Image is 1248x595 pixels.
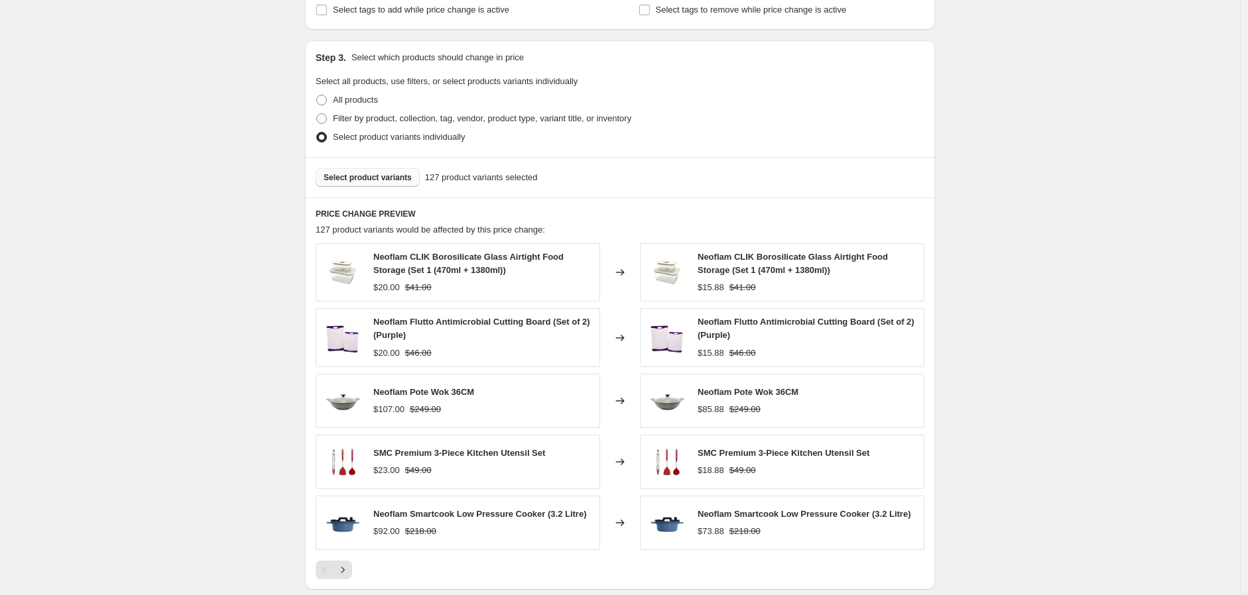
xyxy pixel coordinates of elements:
span: Select tags to add while price change is active [333,5,509,15]
span: SMC Premium 3-Piece Kitchen Utensil Set [373,448,545,458]
div: $15.88 [698,281,724,294]
div: $20.00 [373,281,400,294]
span: Filter by product, collection, tag, vendor, product type, variant title, or inventory [333,113,631,123]
span: Select all products, use filters, or select products variants individually [316,76,578,86]
img: NEOFLAM-SMARTCOOK-LOW-PRESSURE-COOKER-3.2L_80x.png [323,503,363,543]
strike: $41.00 [729,281,756,294]
img: NEOFLAM-POTE-WOK-36CM_80x.jpg [323,381,363,421]
span: 127 product variants selected [425,171,538,184]
button: Next [334,561,352,579]
img: NEOFLAM-CLIK-SET-1_80x.jpg [323,252,363,292]
div: $85.88 [698,403,724,416]
h2: Step 3. [316,51,346,64]
strike: $49.00 [405,464,432,477]
strike: $46.00 [405,347,432,360]
span: Neoflam CLIK Borosilicate Glass Airtight Food Storage (Set 1 (470ml + 1380ml)) [373,252,564,275]
strike: $218.00 [405,525,436,538]
img: SMC-KITCHEN-UTENSILS-SET_80x.jpg [323,442,363,482]
div: $107.00 [373,403,405,416]
span: Neoflam Smartcook Low Pressure Cooker (3.2 Litre) [698,509,910,519]
strike: $249.00 [410,403,441,416]
img: NEOFLAM_FLUTTO_CUTTING_BOARDS_PURPLE_80x.jpg [647,318,687,358]
span: All products [333,95,378,105]
div: $15.88 [698,347,724,360]
h6: PRICE CHANGE PREVIEW [316,209,924,219]
div: $92.00 [373,525,400,538]
span: Neoflam Flutto Antimicrobial Cutting Board (Set of 2) (Purple) [373,317,590,340]
img: NEOFLAM-CLIK-SET-1_80x.jpg [647,252,687,292]
nav: Pagination [316,561,352,579]
span: Neoflam Pote Wok 36CM [373,387,474,397]
span: Select product variants individually [333,132,465,142]
span: SMC Premium 3-Piece Kitchen Utensil Set [698,448,869,458]
img: NEOFLAM-POTE-WOK-36CM_80x.jpg [647,381,687,421]
span: Neoflam Pote Wok 36CM [698,387,798,397]
div: $73.88 [698,525,724,538]
img: SMC-KITCHEN-UTENSILS-SET_80x.jpg [647,442,687,482]
div: $23.00 [373,464,400,477]
img: NEOFLAM_FLUTTO_CUTTING_BOARDS_PURPLE_80x.jpg [323,318,363,358]
span: Select tags to remove while price change is active [656,5,847,15]
span: Neoflam Smartcook Low Pressure Cooker (3.2 Litre) [373,509,586,519]
button: Select product variants [316,168,420,187]
img: NEOFLAM-SMARTCOOK-LOW-PRESSURE-COOKER-3.2L_80x.png [647,503,687,543]
strike: $249.00 [729,403,761,416]
strike: $49.00 [729,464,756,477]
strike: $218.00 [729,525,761,538]
span: 127 product variants would be affected by this price change: [316,225,545,235]
span: Neoflam CLIK Borosilicate Glass Airtight Food Storage (Set 1 (470ml + 1380ml)) [698,252,888,275]
div: $20.00 [373,347,400,360]
span: Neoflam Flutto Antimicrobial Cutting Board (Set of 2) (Purple) [698,317,914,340]
strike: $41.00 [405,281,432,294]
span: Select product variants [324,172,412,183]
div: $18.88 [698,464,724,477]
strike: $46.00 [729,347,756,360]
p: Select which products should change in price [351,51,524,64]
